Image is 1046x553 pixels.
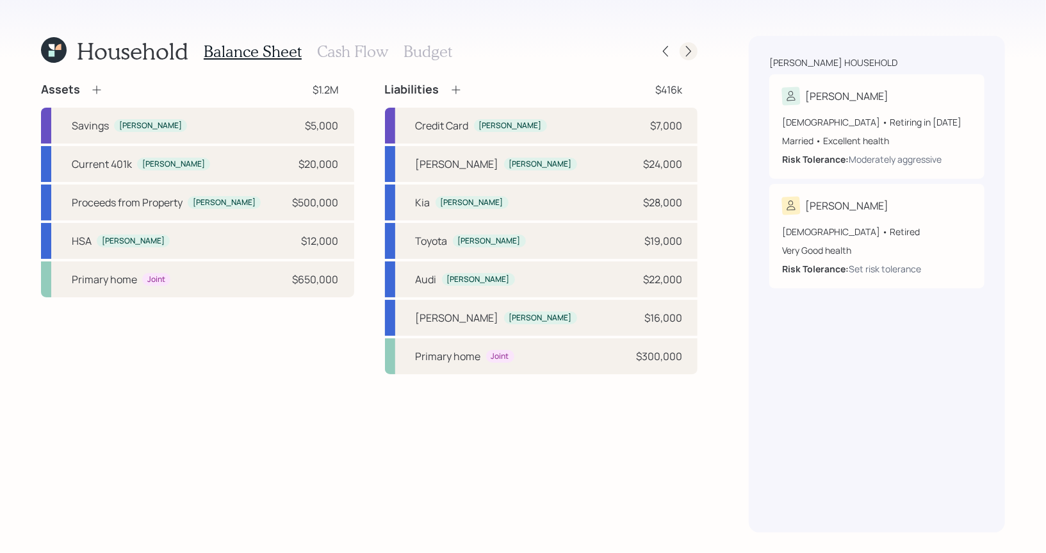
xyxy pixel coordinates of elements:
[302,233,339,249] div: $12,000
[72,118,109,133] div: Savings
[479,120,542,131] div: [PERSON_NAME]
[416,233,448,249] div: Toyota
[782,115,972,129] div: [DEMOGRAPHIC_DATA] • Retiring in [DATE]
[72,195,183,210] div: Proceeds from Property
[119,120,182,131] div: [PERSON_NAME]
[509,159,572,170] div: [PERSON_NAME]
[782,243,972,257] div: Very Good health
[416,156,499,172] div: [PERSON_NAME]
[72,156,132,172] div: Current 401k
[509,313,572,324] div: [PERSON_NAME]
[782,153,849,165] b: Risk Tolerance:
[193,197,256,208] div: [PERSON_NAME]
[849,153,942,166] div: Moderately aggressive
[41,83,80,97] h4: Assets
[72,272,137,287] div: Primary home
[306,118,339,133] div: $5,000
[636,349,682,364] div: $300,000
[204,42,302,61] h3: Balance Sheet
[769,56,897,69] div: [PERSON_NAME] household
[416,349,481,364] div: Primary home
[385,83,439,97] h4: Liabilities
[147,274,165,285] div: Joint
[441,197,503,208] div: [PERSON_NAME]
[655,82,682,97] div: $416k
[643,156,682,172] div: $24,000
[416,272,437,287] div: Audi
[805,88,888,104] div: [PERSON_NAME]
[491,351,509,362] div: Joint
[72,233,92,249] div: HSA
[142,159,205,170] div: [PERSON_NAME]
[102,236,165,247] div: [PERSON_NAME]
[317,42,388,61] h3: Cash Flow
[458,236,521,247] div: [PERSON_NAME]
[447,274,510,285] div: [PERSON_NAME]
[299,156,339,172] div: $20,000
[650,118,682,133] div: $7,000
[416,310,499,326] div: [PERSON_NAME]
[644,310,682,326] div: $16,000
[404,42,452,61] h3: Budget
[416,195,430,210] div: Kia
[643,272,682,287] div: $22,000
[77,37,188,65] h1: Household
[313,82,339,97] div: $1.2M
[782,225,972,238] div: [DEMOGRAPHIC_DATA] • Retired
[782,134,972,147] div: Married • Excellent health
[805,198,888,213] div: [PERSON_NAME]
[416,118,469,133] div: Credit Card
[293,272,339,287] div: $650,000
[644,233,682,249] div: $19,000
[782,263,849,275] b: Risk Tolerance:
[643,195,682,210] div: $28,000
[293,195,339,210] div: $500,000
[849,262,921,276] div: Set risk tolerance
